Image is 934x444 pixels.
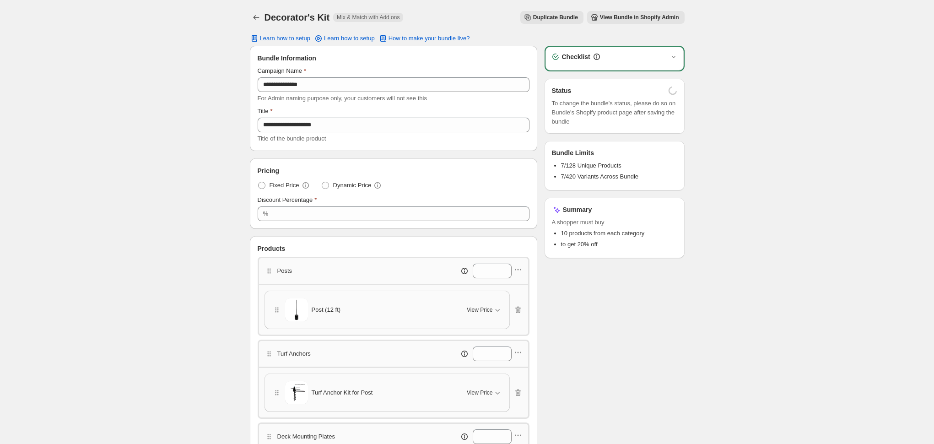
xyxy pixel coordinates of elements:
span: Duplicate Bundle [533,14,578,21]
span: Fixed Price [270,181,299,190]
button: View Price [461,303,507,317]
li: to get 20% off [561,240,677,249]
h3: Summary [563,205,592,214]
button: Back [250,11,263,24]
span: To change the bundle's status, please do so on Bundle's Shopify product page after saving the bundle [552,99,677,126]
span: For Admin naming purpose only, your customers will not see this [258,95,427,102]
span: Post (12 ft) [312,305,341,314]
span: Title of the bundle product [258,135,326,142]
span: Learn how to setup [260,35,311,42]
label: Campaign Name [258,66,307,76]
span: View Bundle in Shopify Admin [600,14,679,21]
button: How to make your bundle live? [373,32,475,45]
button: Learn how to setup [244,32,316,45]
h1: Decorator's Kit [265,12,330,23]
span: How to make your bundle live? [389,35,470,42]
button: View Bundle in Shopify Admin [587,11,685,24]
button: Duplicate Bundle [520,11,583,24]
span: Products [258,244,286,253]
span: Learn how to setup [324,35,375,42]
h3: Bundle Limits [552,148,594,157]
div: % [263,209,269,218]
span: 7/128 Unique Products [561,162,621,169]
span: Bundle Information [258,54,316,63]
span: 7/420 Variants Across Bundle [561,173,639,180]
p: Deck Mounting Plates [277,432,335,441]
span: Pricing [258,166,279,175]
li: 10 products from each category [561,229,677,238]
p: Turf Anchors [277,349,311,358]
img: Post (12 ft) [285,298,308,321]
span: Turf Anchor Kit for Post [312,388,373,397]
img: Turf Anchor Kit for Post [285,381,308,404]
span: View Price [467,389,492,396]
p: Posts [277,266,292,276]
span: Dynamic Price [333,181,372,190]
button: View Price [461,385,507,400]
label: Title [258,107,273,116]
span: View Price [467,306,492,314]
label: Discount Percentage [258,195,317,205]
span: Mix & Match with Add ons [337,14,400,21]
span: A shopper must buy [552,218,677,227]
h3: Status [552,86,572,95]
a: Learn how to setup [308,32,380,45]
h3: Checklist [562,52,590,61]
